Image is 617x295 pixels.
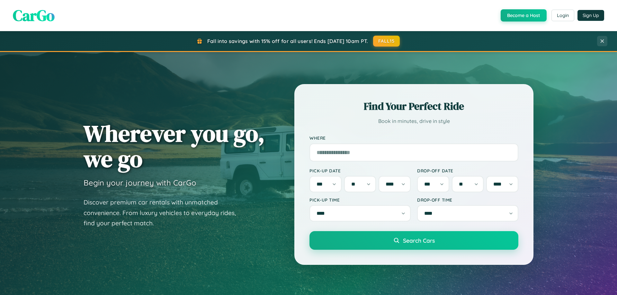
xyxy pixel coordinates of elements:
button: Sign Up [577,10,604,21]
button: Become a Host [501,9,547,22]
p: Book in minutes, drive in style [309,117,518,126]
span: Search Cars [403,237,435,244]
label: Pick-up Date [309,168,411,173]
p: Discover premium car rentals with unmatched convenience. From luxury vehicles to everyday rides, ... [84,197,244,229]
label: Drop-off Date [417,168,518,173]
h2: Find Your Perfect Ride [309,99,518,113]
button: Search Cars [309,231,518,250]
span: CarGo [13,5,55,26]
h1: Wherever you go, we go [84,121,265,171]
label: Pick-up Time [309,197,411,203]
button: FALL15 [373,36,400,47]
h3: Begin your journey with CarGo [84,178,196,187]
label: Drop-off Time [417,197,518,203]
button: Login [551,10,574,21]
label: Where [309,135,518,141]
span: Fall into savings with 15% off for all users! Ends [DATE] 10am PT. [207,38,368,44]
